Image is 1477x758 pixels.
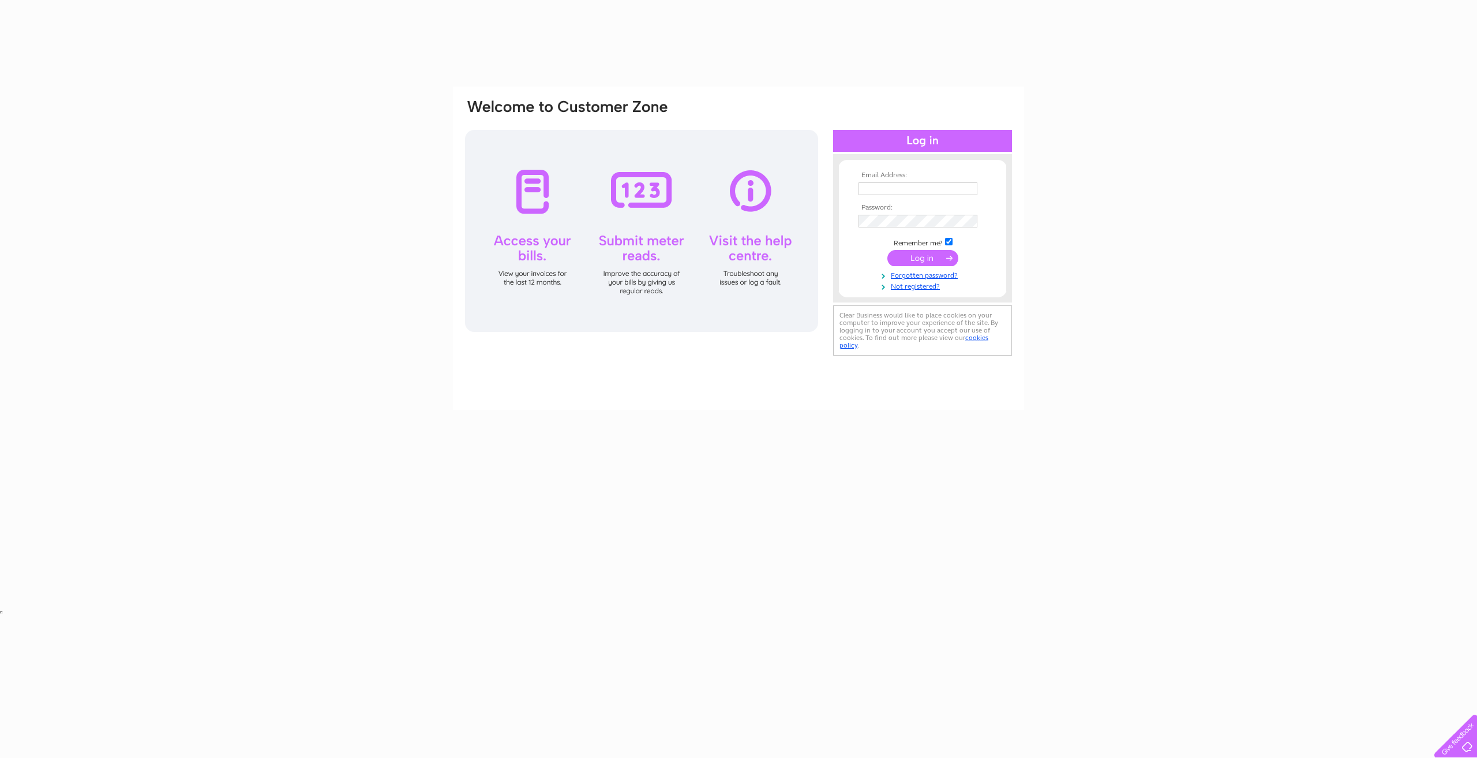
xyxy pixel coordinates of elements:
[839,334,988,349] a: cookies policy
[856,171,989,180] th: Email Address:
[859,269,989,280] a: Forgotten password?
[856,204,989,212] th: Password:
[833,305,1012,356] div: Clear Business would like to place cookies on your computer to improve your experience of the sit...
[887,250,958,266] input: Submit
[856,236,989,248] td: Remember me?
[859,280,989,291] a: Not registered?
